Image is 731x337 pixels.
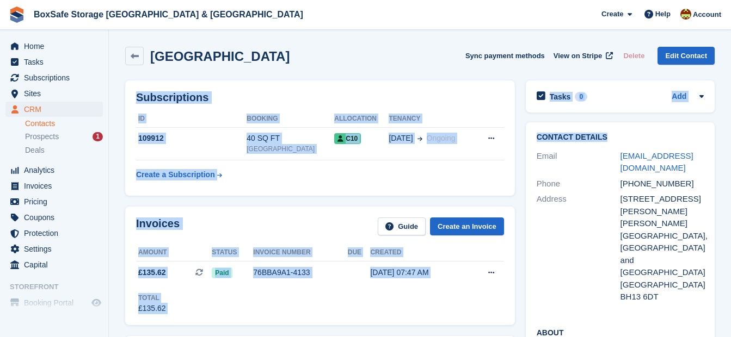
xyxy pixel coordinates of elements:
a: Edit Contact [658,47,715,65]
a: Prospects 1 [25,131,103,142]
div: Email [537,150,621,174]
div: BH13 6DT [621,291,704,303]
a: menu [5,39,103,54]
a: menu [5,241,103,257]
div: Address [537,193,621,303]
span: Pricing [24,194,89,209]
span: C10 [334,133,361,144]
h2: [GEOGRAPHIC_DATA] [150,49,290,64]
a: Preview store [90,296,103,309]
span: Tasks [24,54,89,70]
span: Deals [25,145,45,155]
a: Add [672,91,686,103]
a: menu [5,194,103,209]
th: Due [348,244,371,261]
span: Protection [24,226,89,241]
th: Amount [136,244,212,261]
a: menu [5,257,103,272]
a: menu [5,163,103,178]
h2: Subscriptions [136,91,504,104]
h2: Contact Details [537,133,704,142]
span: Paid [212,267,232,278]
span: Account [693,9,721,20]
div: 0 [575,92,587,102]
th: Status [212,244,253,261]
a: menu [5,210,103,225]
th: Invoice number [253,244,347,261]
h2: Tasks [550,92,571,102]
span: Capital [24,257,89,272]
div: [GEOGRAPHIC_DATA] [621,279,704,291]
div: [GEOGRAPHIC_DATA], [GEOGRAPHIC_DATA] and [GEOGRAPHIC_DATA] [621,230,704,279]
div: Total [138,293,166,303]
th: Created [370,244,466,261]
th: Allocation [334,110,389,128]
a: [EMAIL_ADDRESS][DOMAIN_NAME] [621,151,693,173]
span: Home [24,39,89,54]
div: 1 [93,132,103,141]
span: [DATE] [389,133,413,144]
button: Sync payment methods [465,47,545,65]
span: Prospects [25,132,59,142]
div: 76BBA9A1-4133 [253,267,347,278]
div: Create a Subscription [136,169,215,180]
a: Deals [25,145,103,156]
button: Delete [619,47,649,65]
a: menu [5,86,103,101]
a: menu [5,70,103,85]
a: menu [5,54,103,70]
span: Coupons [24,210,89,225]
th: ID [136,110,247,128]
div: [GEOGRAPHIC_DATA] [247,144,334,154]
span: Help [655,9,671,20]
div: £135.62 [138,303,166,314]
img: Kim [680,9,691,20]
div: 40 SQ FT [247,133,334,144]
span: Analytics [24,163,89,178]
span: View on Stripe [554,51,602,61]
img: stora-icon-8386f47178a22dfd0bd8f6a31ec36ba5ce8667c1dd55bd0f319d3a0aa187defe.svg [9,7,25,23]
a: menu [5,226,103,241]
div: Phone [537,178,621,190]
div: [PHONE_NUMBER] [621,178,704,190]
span: Sites [24,86,89,101]
div: 109912 [136,133,247,144]
span: Create [601,9,623,20]
div: [DATE] 07:47 AM [370,267,466,278]
a: Guide [378,217,426,235]
a: menu [5,295,103,310]
th: Booking [247,110,334,128]
span: Settings [24,241,89,257]
a: menu [5,102,103,117]
span: CRM [24,102,89,117]
a: Contacts [25,118,103,129]
a: Create an Invoice [430,217,504,235]
h2: Invoices [136,217,180,235]
span: Storefront [10,282,108,292]
span: Subscriptions [24,70,89,85]
a: BoxSafe Storage [GEOGRAPHIC_DATA] & [GEOGRAPHIC_DATA] [29,5,308,23]
th: Tenancy [389,110,474,128]
a: View on Stripe [549,47,615,65]
a: menu [5,178,103,194]
span: Invoices [24,178,89,194]
div: [STREET_ADDRESS][PERSON_NAME][PERSON_NAME] [621,193,704,230]
span: £135.62 [138,267,166,278]
a: Create a Subscription [136,165,222,185]
span: Ongoing [427,134,456,142]
span: Booking Portal [24,295,89,310]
